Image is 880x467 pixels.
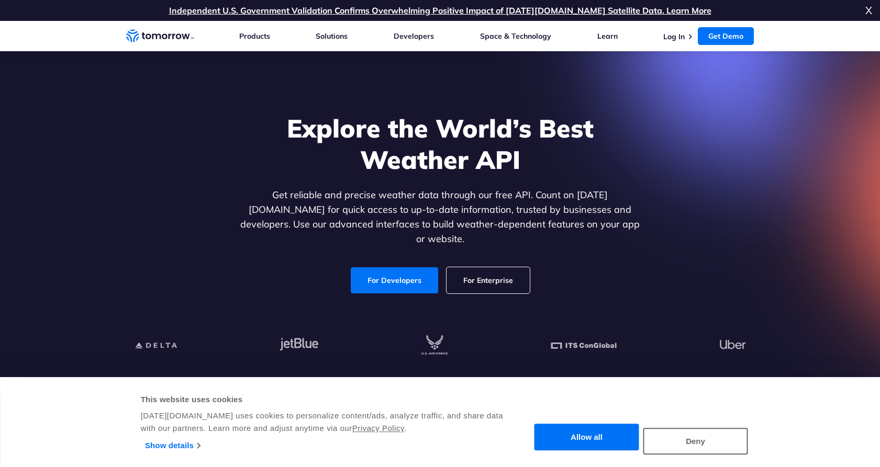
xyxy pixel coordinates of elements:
[238,188,642,246] p: Get reliable and precise weather data through our free API. Count on [DATE][DOMAIN_NAME] for quic...
[597,31,618,41] a: Learn
[141,409,505,435] div: [DATE][DOMAIN_NAME] uses cookies to personalize content/ads, analyze traffic, and share data with...
[141,393,505,406] div: This website uses cookies
[534,424,639,451] button: Allow all
[480,31,551,41] a: Space & Technology
[238,112,642,175] h1: Explore the World’s Best Weather API
[352,424,405,432] a: Privacy Policy
[351,267,438,293] a: For Developers
[239,31,270,41] a: Products
[126,28,194,44] a: Home link
[145,438,200,453] a: Show details
[394,31,434,41] a: Developers
[698,27,754,45] a: Get Demo
[316,31,348,41] a: Solutions
[169,5,711,16] a: Independent U.S. Government Validation Confirms Overwhelming Positive Impact of [DATE][DOMAIN_NAM...
[663,32,685,41] a: Log In
[643,428,748,454] button: Deny
[447,267,530,293] a: For Enterprise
